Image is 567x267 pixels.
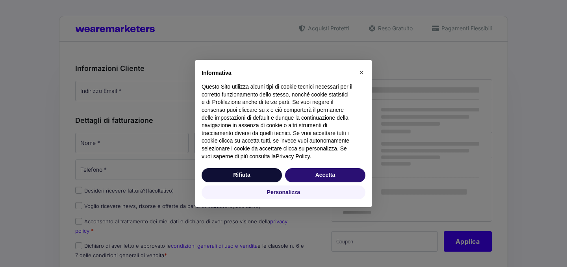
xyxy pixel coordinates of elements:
a: Privacy Policy [276,153,309,159]
button: Personalizza [202,185,365,200]
button: Rifiuta [202,168,282,182]
span: × [359,68,364,77]
button: Chiudi questa informativa [355,66,368,79]
p: Questo Sito utilizza alcuni tipi di cookie tecnici necessari per il corretto funzionamento dello ... [202,83,353,160]
button: Accetta [285,168,365,182]
h2: Informativa [202,69,353,77]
